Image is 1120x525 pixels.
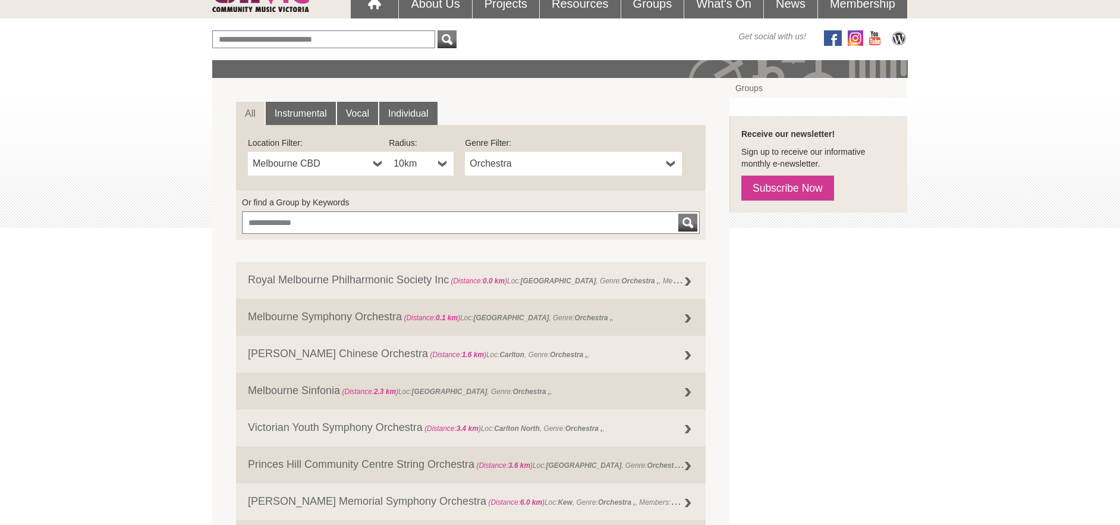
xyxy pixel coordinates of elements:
[236,446,706,483] a: Princes Hill Community Centre String Orchestra (Distance:3.6 km)Loc:[GEOGRAPHIC_DATA], Genre:Orch...
[379,102,438,126] a: Individual
[647,458,684,470] strong: Orchestra ,
[436,314,458,322] strong: 0.1 km
[337,102,378,126] a: Vocal
[236,262,706,299] a: Royal Melbourne Philharmonic Society Inc (Distance:0.0 km)Loc:[GEOGRAPHIC_DATA], Genre:Orchestra ...
[558,498,572,507] strong: Kew
[521,277,596,285] strong: [GEOGRAPHIC_DATA]
[741,146,895,170] p: Sign up to receive our informative monthly e-newsletter.
[236,483,706,520] a: [PERSON_NAME] Memorial Symphony Orchestra (Distance:6.0 km)Loc:Kew, Genre:Orchestra ,, Members:va...
[890,30,908,46] img: CMVic Blog
[236,373,706,410] a: Melbourne Sinfonia (Distance:2.3 km)Loc:[GEOGRAPHIC_DATA], Genre:Orchestra ,,
[411,387,487,396] strong: [GEOGRAPHIC_DATA]
[248,152,389,176] a: Melbourne CBD
[451,277,507,285] span: (Distance: )
[389,152,454,176] a: 10km
[465,152,682,176] a: Orchestra
[236,336,706,373] a: [PERSON_NAME] Chinese Orchestra (Distance:1.6 km)Loc:Carlton, Genre:Orchestra ,,
[404,314,460,322] span: (Distance: )
[449,274,706,286] span: Loc: , Genre: , Members:
[266,102,336,126] a: Instrumental
[374,387,396,396] strong: 2.3 km
[465,137,682,149] label: Genre Filter:
[738,30,806,42] span: Get social with us!
[565,424,603,433] strong: Orchestra ,
[598,498,635,507] strong: Orchestra ,
[342,387,398,396] span: (Distance: )
[741,176,834,201] a: Subscribe Now
[236,410,706,446] a: Victorian Youth Symphony Orchestra (Distance:3.4 km)Loc:Carlton North, Genre:Orchestra ,,
[428,351,589,359] span: Loc: , Genre: ,
[729,78,907,98] a: Groups
[394,157,433,171] span: 10km
[494,424,540,433] strong: Carlton North
[574,314,612,322] strong: Orchestra ,
[476,461,533,470] span: (Distance: )
[694,277,706,285] strong: 160
[236,102,265,126] a: All
[242,196,700,208] label: Or find a Group by Keywords
[499,351,524,359] strong: Carlton
[253,157,369,171] span: Melbourne CBD
[389,137,454,149] label: Radius:
[424,424,481,433] span: (Distance: )
[470,157,662,171] span: Orchestra
[520,498,542,507] strong: 6.0 km
[462,351,484,359] strong: 1.6 km
[483,277,505,285] strong: 0.0 km
[457,424,479,433] strong: 3.4 km
[546,461,621,470] strong: [GEOGRAPHIC_DATA]
[512,387,550,396] strong: Orchestra ,
[236,299,706,336] a: Melbourne Symphony Orchestra (Distance:0.1 km)Loc:[GEOGRAPHIC_DATA], Genre:Orchestra ,,
[741,129,835,139] strong: Receive our newsletter!
[423,424,605,433] span: Loc: , Genre: ,
[848,30,863,46] img: icon-instagram.png
[430,351,486,359] span: (Distance: )
[550,351,587,359] strong: Orchestra ,
[508,461,530,470] strong: 3.6 km
[340,387,552,396] span: Loc: , Genre: ,
[248,137,389,149] label: Location Filter:
[486,495,697,507] span: Loc: , Genre: , Members:
[488,498,545,507] span: (Distance: )
[474,458,686,470] span: Loc: , Genre: ,
[402,314,614,322] span: Loc: , Genre: ,
[622,277,659,285] strong: Orchestra ,
[473,314,549,322] strong: [GEOGRAPHIC_DATA]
